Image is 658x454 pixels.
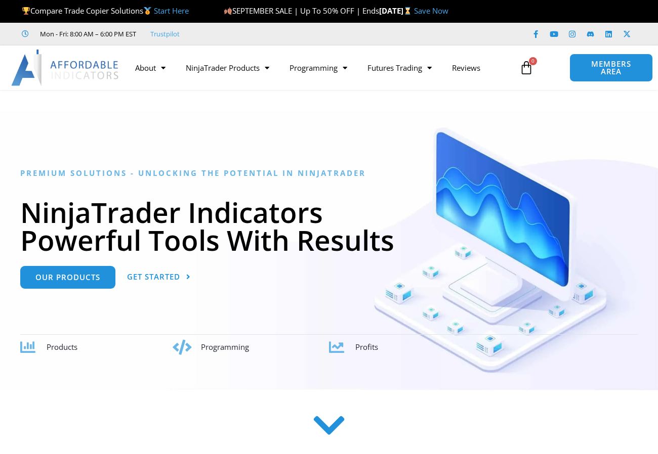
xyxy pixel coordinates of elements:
nav: Menu [125,56,513,79]
span: MEMBERS AREA [580,60,642,75]
h1: NinjaTrader Indicators Powerful Tools With Results [20,198,638,254]
span: SEPTEMBER SALE | Up To 50% OFF | Ends [224,6,379,16]
img: 🍂 [224,7,232,15]
a: Trustpilot [150,28,180,40]
img: 🏆 [22,7,30,15]
a: Start Here [154,6,189,16]
a: Futures Trading [357,56,442,79]
img: LogoAI | Affordable Indicators – NinjaTrader [11,50,120,86]
span: Mon - Fri: 8:00 AM – 6:00 PM EST [37,28,136,40]
a: Our Products [20,266,115,289]
img: 🥇 [144,7,151,15]
a: 0 [504,53,549,82]
span: Profits [355,342,378,352]
a: MEMBERS AREA [569,54,652,82]
a: Reviews [442,56,490,79]
a: Get Started [127,266,191,289]
img: ⌛ [404,7,412,15]
a: Save Now [414,6,448,16]
a: About [125,56,176,79]
span: Programming [201,342,249,352]
h6: Premium Solutions - Unlocking the Potential in NinjaTrader [20,168,638,178]
span: Our Products [35,274,100,281]
a: Programming [279,56,357,79]
span: 0 [529,57,537,65]
span: Products [47,342,77,352]
strong: [DATE] [379,6,414,16]
span: Compare Trade Copier Solutions [22,6,189,16]
span: Get Started [127,273,180,281]
a: NinjaTrader Products [176,56,279,79]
